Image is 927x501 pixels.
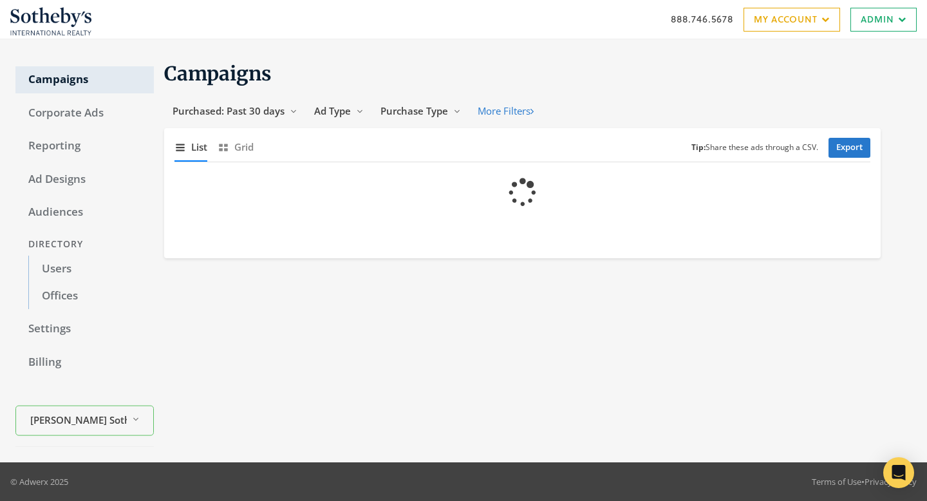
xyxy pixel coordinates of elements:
button: Ad Type [306,99,372,123]
span: Purchased: Past 30 days [173,104,285,117]
a: Admin [850,8,917,32]
a: Settings [15,316,154,343]
span: Ad Type [314,104,351,117]
span: Grid [234,140,254,155]
a: Users [28,256,154,283]
small: Share these ads through a CSV. [691,142,818,154]
a: Audiences [15,199,154,226]
span: List [191,140,207,155]
span: Purchase Type [380,104,448,117]
a: Privacy Policy [865,476,917,487]
a: Corporate Ads [15,100,154,127]
a: Billing [15,349,154,376]
a: Terms of Use [812,476,861,487]
button: Purchased: Past 30 days [164,99,306,123]
a: Offices [28,283,154,310]
a: Ad Designs [15,166,154,193]
a: 888.746.5678 [671,12,733,26]
button: Grid [218,133,254,161]
a: Export [829,138,870,158]
div: Directory [15,232,154,256]
button: List [174,133,207,161]
a: My Account [744,8,840,32]
button: [PERSON_NAME] Sotheby's International Realty [15,406,154,436]
button: More Filters [469,99,542,123]
span: [PERSON_NAME] Sotheby's International Realty [30,412,127,427]
a: Campaigns [15,66,154,93]
span: Campaigns [164,61,272,86]
button: Purchase Type [372,99,469,123]
b: Tip: [691,142,706,153]
div: Open Intercom Messenger [883,457,914,488]
a: Reporting [15,133,154,160]
p: © Adwerx 2025 [10,475,68,488]
div: • [812,475,917,488]
img: Adwerx [10,3,91,35]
